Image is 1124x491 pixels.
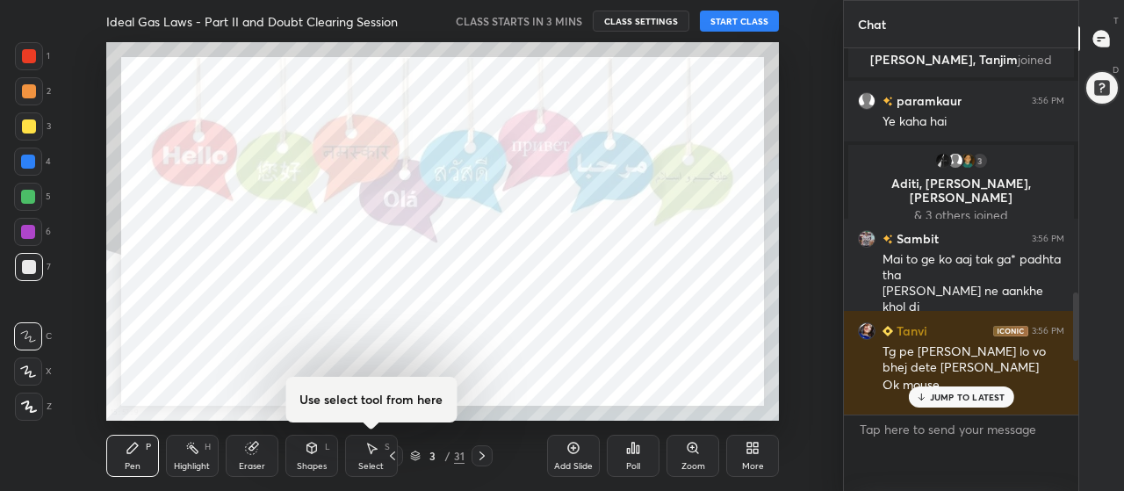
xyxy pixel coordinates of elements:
[742,462,764,471] div: More
[893,91,962,110] h6: paramkaur
[297,462,327,471] div: Shapes
[456,13,582,29] h5: CLASS STARTS IN 3 MINS
[993,326,1028,336] img: iconic-dark.1390631f.png
[424,451,442,461] div: 3
[1032,96,1064,106] div: 3:56 PM
[858,230,875,248] img: 89909e3b08904c9eb1b4a124047208c3.jpg
[15,42,50,70] div: 1
[146,443,151,451] div: P
[883,113,1064,131] div: Ye kaha hai
[454,448,465,464] div: 31
[325,443,330,451] div: L
[883,97,893,106] img: no-rating-badge.077c3623.svg
[14,183,51,211] div: 5
[883,326,893,336] img: Learner_Badge_beginner_1_8b307cf2a0.svg
[1113,14,1119,27] p: T
[883,251,1064,316] div: Mai to ge ko aaj tak ga* padhta tha [PERSON_NAME] ne aankhe khol di
[15,77,51,105] div: 2
[1032,234,1064,244] div: 3:56 PM
[239,462,265,471] div: Eraser
[959,152,976,170] img: 8e9abef320ae4a64ae272122e224ccd1.jpg
[14,322,52,350] div: C
[14,218,51,246] div: 6
[299,391,443,408] h4: Use select tool from here
[626,462,640,471] div: Poll
[15,393,52,421] div: Z
[883,377,1064,394] div: Ok mouse
[883,235,893,244] img: no-rating-badge.077c3623.svg
[445,451,450,461] div: /
[858,322,875,340] img: 9ee53715c35e470f995fb3e99cf31eff.jpg
[125,462,140,471] div: Pen
[1113,63,1119,76] p: D
[14,148,51,176] div: 4
[14,357,52,386] div: X
[859,53,1063,67] p: [PERSON_NAME], Tanjim
[15,112,51,141] div: 3
[859,208,1063,222] p: & 3 others joined
[554,462,593,471] div: Add Slide
[681,462,705,471] div: Zoom
[358,462,384,471] div: Select
[205,443,211,451] div: H
[844,1,900,47] p: Chat
[893,229,939,248] h6: Sambit
[174,462,210,471] div: Highlight
[1032,326,1064,336] div: 3:56 PM
[15,253,51,281] div: 7
[934,152,952,170] img: c3ec09ed9a1449b0ace3378122d46e4e.jpg
[930,392,1005,402] p: JUMP TO LATEST
[859,177,1063,205] p: Aditi, [PERSON_NAME], [PERSON_NAME]
[1018,51,1052,68] span: joined
[858,92,875,110] img: default.png
[593,11,689,32] button: CLASS SETTINGS
[947,152,964,170] img: default.png
[700,11,779,32] button: START CLASS
[385,443,390,451] div: S
[893,321,927,340] h6: Tanvi
[844,48,1078,415] div: grid
[106,13,398,30] h4: Ideal Gas Laws - Part II and Doubt Clearing Session
[971,152,989,170] div: 3
[883,343,1064,377] div: Tg pe [PERSON_NAME] lo vo bhej dete [PERSON_NAME]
